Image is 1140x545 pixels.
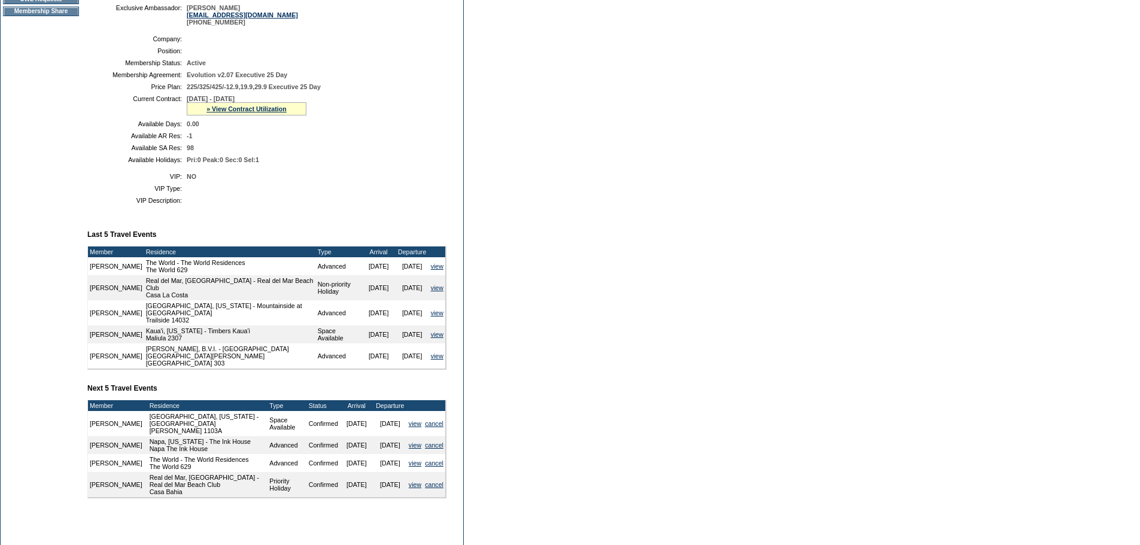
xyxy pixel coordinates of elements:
a: view [431,309,443,316]
b: Next 5 Travel Events [87,384,157,392]
td: [DATE] [396,343,429,369]
td: [DATE] [373,454,407,472]
td: [GEOGRAPHIC_DATA], [US_STATE] - [GEOGRAPHIC_DATA] [PERSON_NAME] 1103A [148,411,268,436]
td: Space Available [316,325,362,343]
td: Arrival [362,246,396,257]
td: [DATE] [373,411,407,436]
td: [DATE] [396,325,429,343]
a: cancel [425,459,443,467]
span: [DATE] - [DATE] [187,95,235,102]
a: view [431,331,443,338]
td: Available Days: [92,120,182,127]
td: Departure [373,400,407,411]
td: Space Available [267,411,306,436]
td: [PERSON_NAME] [88,300,144,325]
td: Type [316,246,362,257]
td: Confirmed [307,454,340,472]
td: Arrival [340,400,373,411]
td: Confirmed [307,436,340,454]
td: Residence [144,246,316,257]
td: [DATE] [396,300,429,325]
td: [PERSON_NAME] [88,411,144,436]
a: view [409,481,421,488]
td: [DATE] [362,325,396,343]
td: [DATE] [362,300,396,325]
td: [DATE] [340,472,373,497]
td: [PERSON_NAME] [88,436,144,454]
td: [PERSON_NAME] [88,472,144,497]
td: The World - The World Residences The World 629 [148,454,268,472]
td: Available Holidays: [92,156,182,163]
td: VIP Description: [92,197,182,204]
td: Departure [396,246,429,257]
td: VIP Type: [92,185,182,192]
b: Last 5 Travel Events [87,230,156,239]
span: 98 [187,144,194,151]
td: Membership Status: [92,59,182,66]
td: Residence [148,400,268,411]
td: Advanced [267,454,306,472]
td: Membership Agreement: [92,71,182,78]
span: 0.00 [187,120,199,127]
td: [DATE] [362,343,396,369]
td: [DATE] [396,275,429,300]
a: view [431,284,443,291]
td: [DATE] [362,275,396,300]
td: [DATE] [340,436,373,454]
td: VIP: [92,173,182,180]
td: The World - The World Residences The World 629 [144,257,316,275]
td: [PERSON_NAME] [88,454,144,472]
td: [DATE] [396,257,429,275]
span: NO [187,173,196,180]
a: view [409,459,421,467]
td: Priority Holiday [267,472,306,497]
td: Membership Share [3,7,79,16]
td: Exclusive Ambassador: [92,4,182,26]
td: [DATE] [340,411,373,436]
a: [EMAIL_ADDRESS][DOMAIN_NAME] [187,11,298,19]
td: [DATE] [362,257,396,275]
td: Real del Mar, [GEOGRAPHIC_DATA] - Real del Mar Beach Club Casa Bahia [148,472,268,497]
span: -1 [187,132,192,139]
a: cancel [425,420,443,427]
td: [PERSON_NAME], B.V.I. - [GEOGRAPHIC_DATA] [GEOGRAPHIC_DATA][PERSON_NAME] [GEOGRAPHIC_DATA] 303 [144,343,316,369]
td: Napa, [US_STATE] - The Ink House Napa The Ink House [148,436,268,454]
td: Advanced [316,300,362,325]
a: cancel [425,442,443,449]
td: Current Contract: [92,95,182,115]
td: Kaua'i, [US_STATE] - Timbers Kaua'i Maliula 2307 [144,325,316,343]
a: view [409,420,421,427]
td: Advanced [316,343,362,369]
td: [PERSON_NAME] [88,257,144,275]
td: [DATE] [373,436,407,454]
td: Member [88,400,144,411]
td: Non-priority Holiday [316,275,362,300]
a: view [431,352,443,360]
span: Pri:0 Peak:0 Sec:0 Sel:1 [187,156,259,163]
span: [PERSON_NAME] [PHONE_NUMBER] [187,4,298,26]
td: Real del Mar, [GEOGRAPHIC_DATA] - Real del Mar Beach Club Casa La Costa [144,275,316,300]
span: Evolution v2.07 Executive 25 Day [187,71,287,78]
a: view [431,263,443,270]
td: Price Plan: [92,83,182,90]
td: Position: [92,47,182,54]
td: [GEOGRAPHIC_DATA], [US_STATE] - Mountainside at [GEOGRAPHIC_DATA] Trailside 14032 [144,300,316,325]
td: Status [307,400,340,411]
td: Company: [92,35,182,42]
a: » View Contract Utilization [206,105,287,112]
td: Member [88,246,144,257]
td: [DATE] [340,454,373,472]
span: Active [187,59,206,66]
a: cancel [425,481,443,488]
span: 225/325/425/-12.9,19.9,29.9 Executive 25 Day [187,83,321,90]
td: [PERSON_NAME] [88,275,144,300]
td: Available SA Res: [92,144,182,151]
td: Type [267,400,306,411]
td: Advanced [267,436,306,454]
td: [DATE] [373,472,407,497]
td: Confirmed [307,411,340,436]
td: [PERSON_NAME] [88,343,144,369]
td: Confirmed [307,472,340,497]
td: [PERSON_NAME] [88,325,144,343]
a: view [409,442,421,449]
